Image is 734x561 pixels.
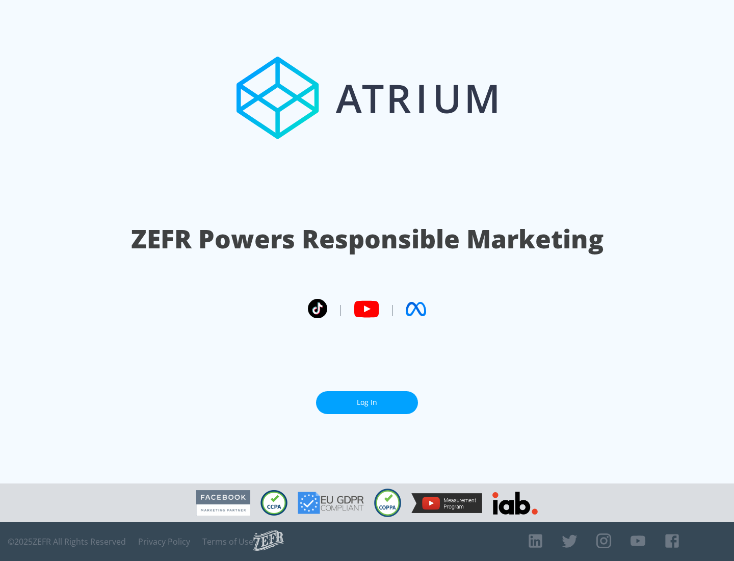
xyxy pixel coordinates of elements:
span: © 2025 ZEFR All Rights Reserved [8,537,126,547]
a: Terms of Use [202,537,253,547]
img: IAB [492,492,538,515]
img: Facebook Marketing Partner [196,490,250,516]
img: CCPA Compliant [260,490,287,516]
span: | [389,301,396,317]
span: | [337,301,344,317]
img: GDPR Compliant [298,492,364,514]
img: YouTube Measurement Program [411,493,482,513]
a: Log In [316,391,418,414]
h1: ZEFR Powers Responsible Marketing [131,221,604,257]
img: COPPA Compliant [374,489,401,517]
a: Privacy Policy [138,537,190,547]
